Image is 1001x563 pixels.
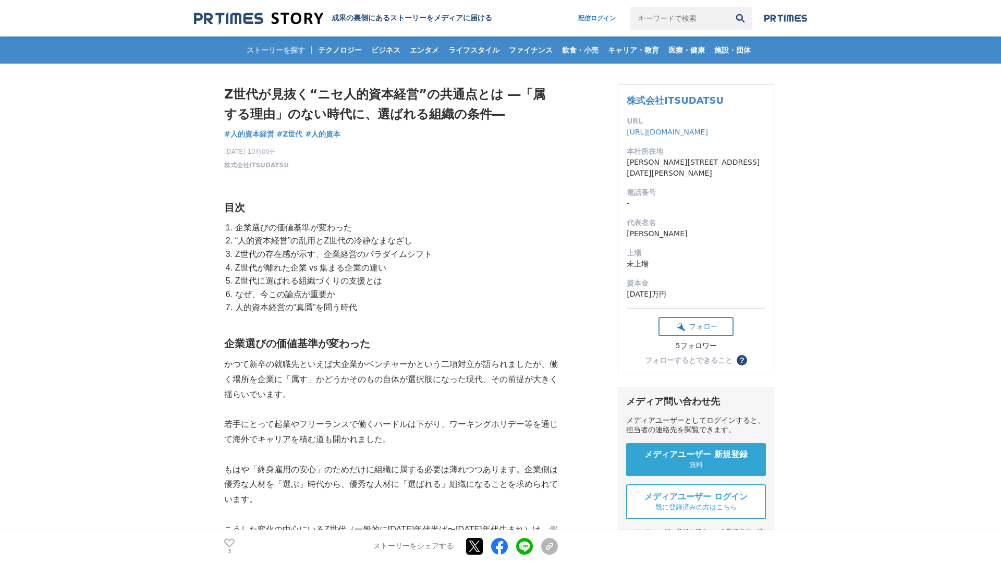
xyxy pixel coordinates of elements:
[224,417,558,447] p: 若手にとって起業やフリーランスで働くハードルは下がり、ワーキングホリデー等を通じて海外でキャリアを積む道も開かれました。
[277,129,303,140] a: #Z世代
[505,45,557,55] span: ファイナンス
[604,45,663,55] span: キャリア・教育
[710,36,755,64] a: 施設・団体
[406,45,443,55] span: エンタメ
[224,202,245,213] strong: 目次
[627,146,765,157] dt: 本社所在地
[664,36,709,64] a: 医療・健康
[224,84,558,125] h1: Z世代が見抜く“ニセ人的資本経営”の共通点とは ―「属する理由」のない時代に、選ばれる組織の条件―
[626,484,766,519] a: メディアユーザー ログイン 既に登録済みの方はこちら
[224,147,289,156] span: [DATE] 10時00分
[367,45,405,55] span: ビジネス
[738,357,746,364] span: ？
[233,301,558,314] li: 人的資本経営の“真贋”を問う時代
[627,289,765,300] dd: [DATE]万円
[627,187,765,198] dt: 電話番号
[644,449,748,460] span: メディアユーザー 新規登録
[729,7,752,30] button: 検索
[224,462,558,507] p: もはや「終身雇用の安心」のためだけに組織に属する必要は薄れつつあります。企業側は優秀な人材を「選ぶ」時代から、優秀な人材に「選ばれる」組織になることを求められています。
[645,357,733,364] div: フォローするとできること
[568,7,626,30] a: 配信ログイン
[626,443,766,476] a: メディアユーザー 新規登録 無料
[233,221,558,235] li: 企業選びの価値基準が変わった
[627,278,765,289] dt: 資本金
[627,157,765,179] dd: [PERSON_NAME][STREET_ADDRESS][DATE][PERSON_NAME]
[233,288,558,301] li: なぜ、今この論点が重要か
[644,492,748,503] span: メディアユーザー ログイン
[626,416,766,435] div: メディアユーザーとしてログインすると、担当者の連絡先を閲覧できます。
[224,161,289,170] a: 株式会社ITSUDATSU
[710,45,755,55] span: 施設・団体
[664,45,709,55] span: 医療・健康
[627,116,765,127] dt: URL
[305,129,340,140] a: #人的資本
[233,274,558,288] li: Z世代に選ばれる組織づくりの支援とは
[689,460,703,470] span: 無料
[626,395,766,408] div: メディア問い合わせ先
[627,217,765,228] dt: 代表者名
[505,36,557,64] a: ファイナンス
[367,36,405,64] a: ビジネス
[224,549,235,554] p: 3
[332,14,492,23] h2: 成果の裏側にあるストーリーをメディアに届ける
[604,36,663,64] a: キャリア・教育
[764,14,807,22] img: prtimes
[658,341,734,351] div: 5フォロワー
[233,234,558,248] li: “人的資本経営”の乱用とZ世代の冷静なまなざし
[627,128,708,136] a: [URL][DOMAIN_NAME]
[627,95,724,106] a: 株式会社ITSUDATSU
[627,259,765,270] dd: 未上場
[373,542,454,552] p: ストーリーをシェアする
[194,11,492,26] a: 成果の裏側にあるストーリーをメディアに届ける 成果の裏側にあるストーリーをメディアに届ける
[658,317,734,336] button: フォロー
[224,357,558,402] p: かつて新卒の就職先といえば大企業かベンチャーかという二項対立が語られましたが、働く場所を企業に「属す」かどうかそのもの自体が選択肢になった現代、その前提が大きく揺らいでいます。
[558,45,603,55] span: 飲食・小売
[406,36,443,64] a: エンタメ
[233,248,558,261] li: Z世代の存在感が示す、企業経営のパラダイムシフト
[314,36,366,64] a: テクノロジー
[305,129,340,139] span: #人的資本
[233,261,558,275] li: Z世代が離れた企業 vs 集まる企業の違い
[655,503,737,512] span: 既に登録済みの方はこちら
[627,248,765,259] dt: 上場
[627,228,765,239] dd: [PERSON_NAME]
[630,7,729,30] input: キーワードで検索
[224,338,370,349] strong: 企業選びの価値基準が変わった
[444,36,504,64] a: ライフスタイル
[277,129,303,139] span: #Z世代
[194,11,323,26] img: 成果の裏側にあるストーリーをメディアに届ける
[558,36,603,64] a: 飲食・小売
[314,45,366,55] span: テクノロジー
[627,198,765,209] dd: -
[224,129,274,140] a: #人的資本経営
[737,355,747,365] button: ？
[224,129,274,139] span: #人的資本経営
[444,45,504,55] span: ライフスタイル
